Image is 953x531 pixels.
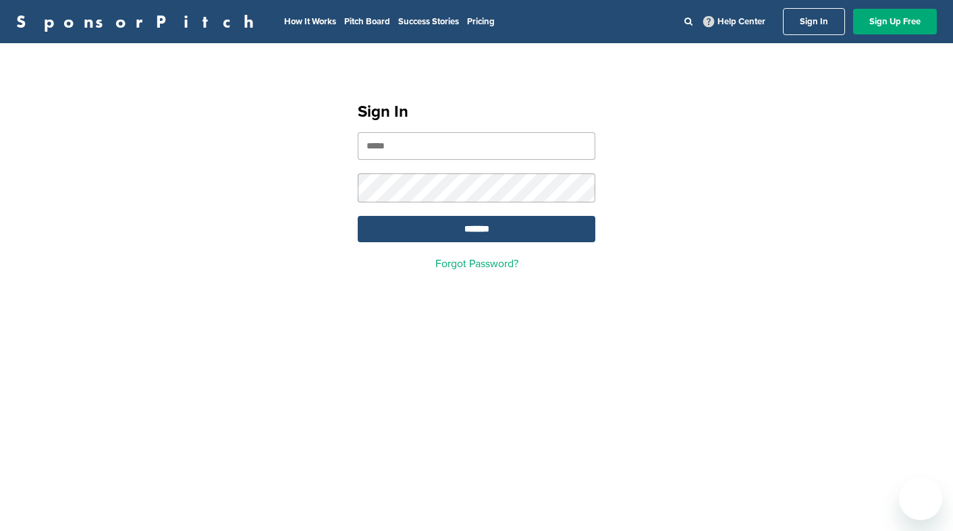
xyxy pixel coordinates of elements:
[344,16,390,27] a: Pitch Board
[398,16,459,27] a: Success Stories
[853,9,937,34] a: Sign Up Free
[783,8,845,35] a: Sign In
[899,477,942,520] iframe: Button to launch messaging window
[467,16,495,27] a: Pricing
[701,13,768,30] a: Help Center
[358,100,595,124] h1: Sign In
[284,16,336,27] a: How It Works
[16,13,263,30] a: SponsorPitch
[435,257,518,271] a: Forgot Password?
